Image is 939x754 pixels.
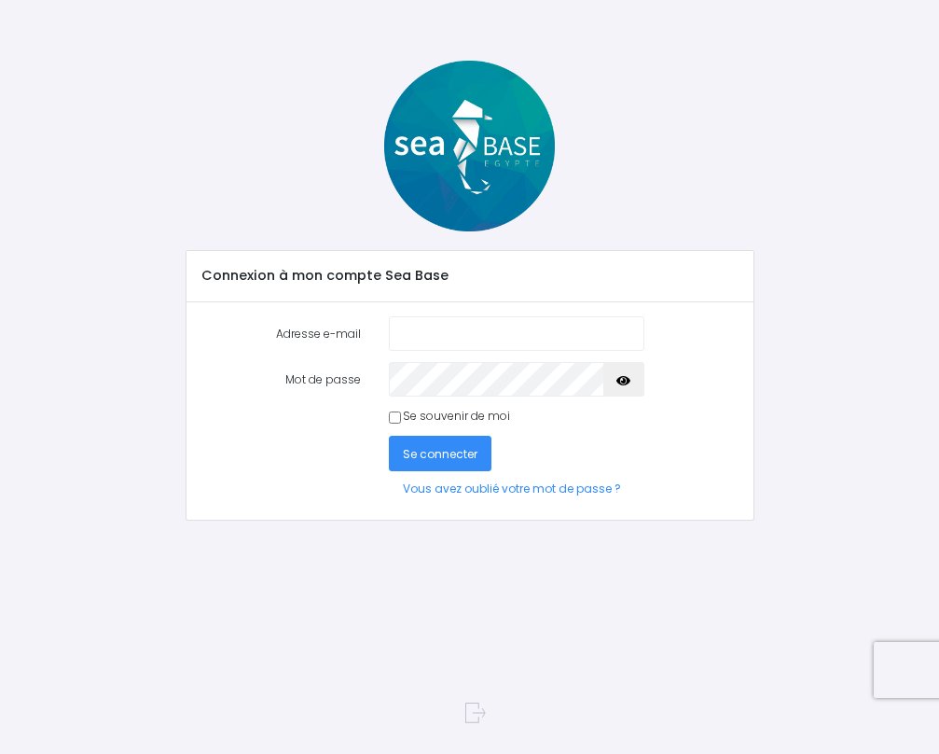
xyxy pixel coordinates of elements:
button: Se connecter [389,436,491,470]
label: Adresse e-mail [186,316,376,351]
label: Se souvenir de moi [403,408,510,425]
a: Vous avez oublié votre mot de passe ? [389,471,635,506]
div: Connexion à mon compte Sea Base [186,251,753,302]
label: Mot de passe [186,362,376,397]
span: Se connecter [403,446,477,462]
